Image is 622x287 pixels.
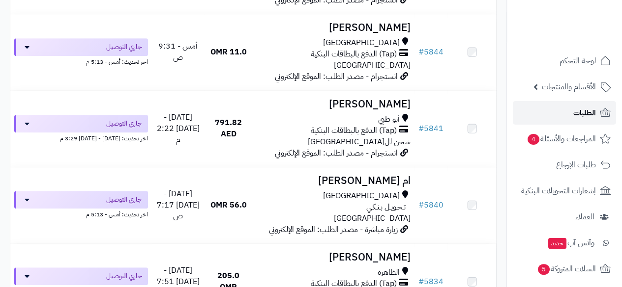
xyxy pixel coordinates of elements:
[311,49,397,60] span: (Tap) الدفع بالبطاقات البنكية
[257,175,411,186] h3: ام [PERSON_NAME]
[14,56,148,66] div: اخر تحديث: أمس - 5:13 م
[257,22,411,33] h3: [PERSON_NAME]
[418,199,444,211] a: #5840
[560,54,596,68] span: لوحة التحكم
[513,101,616,125] a: الطلبات
[538,264,550,275] span: 5
[157,111,200,146] span: [DATE] - [DATE] 2:22 م
[334,59,411,71] span: [GEOGRAPHIC_DATA]
[106,195,142,205] span: جاري التوصيل
[527,132,596,146] span: المراجعات والأسئلة
[158,40,198,63] span: أمس - 9:31 ص
[106,119,142,129] span: جاري التوصيل
[378,267,400,278] span: الظاهرة
[556,158,596,172] span: طلبات الإرجاع
[366,202,406,213] span: تـحـويـل بـنـكـي
[269,224,398,235] span: زيارة مباشرة - مصدر الطلب: الموقع الإلكتروني
[257,99,411,110] h3: [PERSON_NAME]
[323,190,400,202] span: [GEOGRAPHIC_DATA]
[513,127,616,151] a: المراجعات والأسئلة4
[311,125,397,136] span: (Tap) الدفع بالبطاقات البنكية
[548,238,566,249] span: جديد
[521,184,596,198] span: إشعارات التحويلات البنكية
[308,136,411,148] span: شحن لل[GEOGRAPHIC_DATA]
[418,123,444,134] a: #5841
[537,262,596,276] span: السلات المتروكة
[210,199,247,211] span: 56.0 OMR
[334,212,411,224] span: [GEOGRAPHIC_DATA]
[323,37,400,49] span: [GEOGRAPHIC_DATA]
[157,188,200,222] span: [DATE] - [DATE] 7:17 ص
[547,236,594,250] span: وآتس آب
[573,106,596,120] span: الطلبات
[378,114,400,125] span: أبو ظبي
[14,132,148,143] div: اخر تحديث: [DATE] - [DATE] 3:29 م
[106,42,142,52] span: جاري التوصيل
[528,134,539,145] span: 4
[106,271,142,281] span: جاري التوصيل
[210,46,247,58] span: 11.0 OMR
[513,231,616,255] a: وآتس آبجديد
[215,117,242,140] span: 791.82 AED
[418,46,424,58] span: #
[275,147,398,159] span: انستجرام - مصدر الطلب: الموقع الإلكتروني
[14,209,148,219] div: اخر تحديث: أمس - 5:13 م
[513,257,616,281] a: السلات المتروكة5
[575,210,594,224] span: العملاء
[542,80,596,94] span: الأقسام والمنتجات
[418,199,424,211] span: #
[275,71,398,82] span: انستجرام - مصدر الطلب: الموقع الإلكتروني
[418,123,424,134] span: #
[257,252,411,263] h3: [PERSON_NAME]
[513,179,616,203] a: إشعارات التحويلات البنكية
[513,205,616,229] a: العملاء
[513,153,616,177] a: طلبات الإرجاع
[418,46,444,58] a: #5844
[513,49,616,73] a: لوحة التحكم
